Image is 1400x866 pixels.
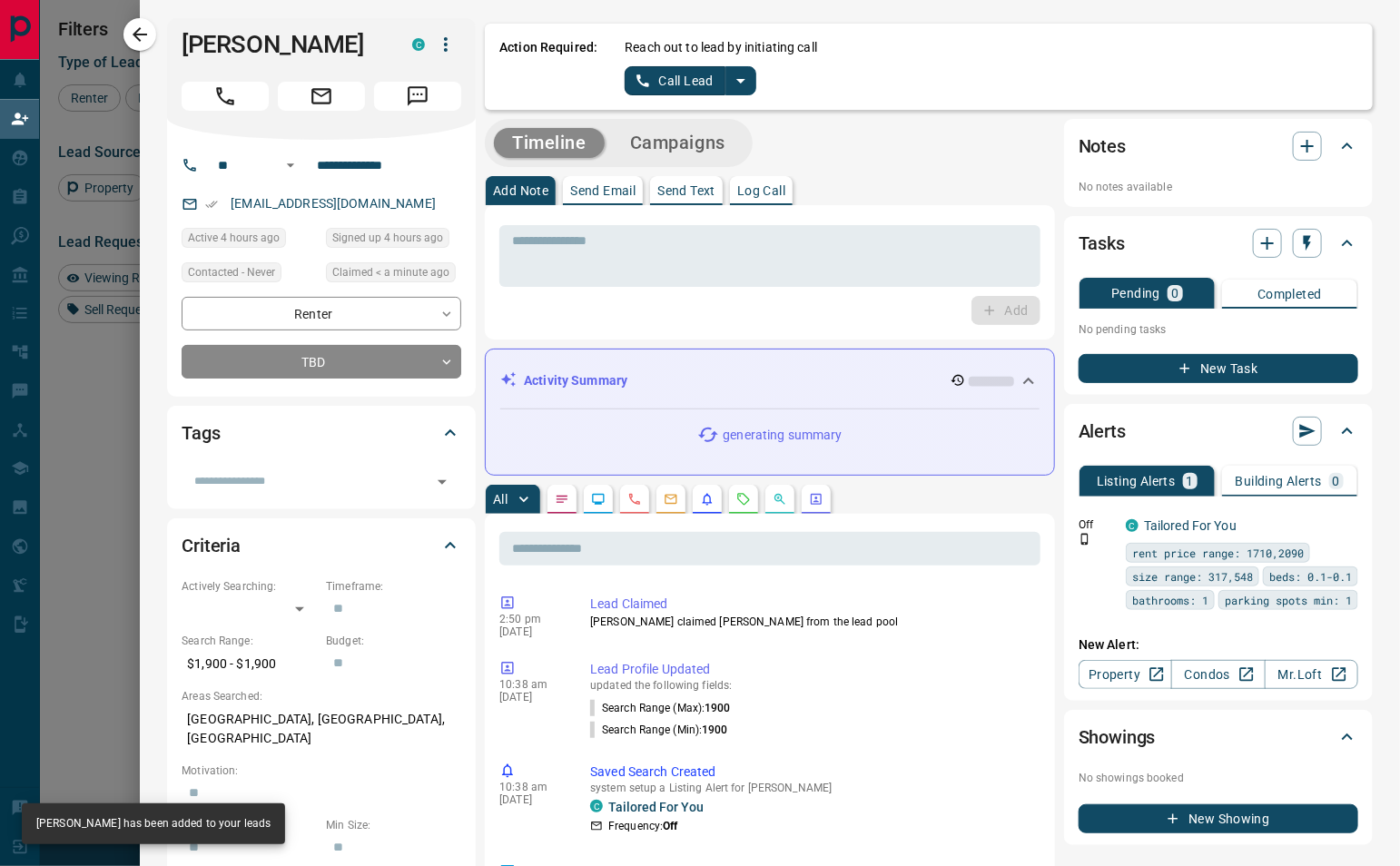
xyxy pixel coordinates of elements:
button: New Task [1079,354,1358,383]
p: Listing Alerts [1097,475,1176,487]
p: Saved Search Created [590,763,1033,782]
p: Activity Summary [524,371,627,390]
svg: Requests [736,492,751,507]
div: [PERSON_NAME] has been added to your leads [36,809,271,839]
p: [DATE] [499,793,563,806]
p: generating summary [723,426,842,445]
span: rent price range: 1710,2090 [1132,544,1304,562]
button: New Showing [1079,804,1358,833]
p: New Alert: [1079,635,1358,654]
button: Open [280,154,301,176]
button: Timeline [494,128,605,158]
span: 1900 [702,723,727,736]
strong: Off [663,820,677,832]
p: All [493,493,508,506]
a: Tailored For You [1144,518,1237,533]
div: Notes [1079,124,1358,168]
div: Mon Oct 13 2025 [326,228,461,253]
p: 1 [1187,475,1194,487]
div: Criteria [182,524,461,567]
div: TBD [182,345,461,379]
div: Tags [182,411,461,455]
h2: Showings [1079,723,1156,752]
div: condos.ca [1126,519,1139,532]
a: Condos [1171,660,1265,689]
p: $1,900 - $1,900 [182,649,317,679]
button: Open [429,469,455,495]
svg: Agent Actions [809,492,823,507]
span: Active 4 hours ago [188,229,280,247]
p: Off [1079,517,1115,533]
div: Activity Summary [500,364,1040,398]
p: Actively Searching: [182,578,317,595]
p: No notes available [1079,179,1358,195]
span: Message [374,82,461,111]
span: Call [182,82,269,111]
p: [PERSON_NAME] claimed [PERSON_NAME] from the lead pool [590,614,1033,630]
a: [EMAIL_ADDRESS][DOMAIN_NAME] [231,196,436,211]
div: Mon Oct 13 2025 [182,228,317,253]
svg: Calls [627,492,642,507]
p: Pending [1111,287,1160,300]
div: Tasks [1079,221,1358,265]
span: parking spots min: 1 [1225,591,1352,609]
p: Areas Searched: [182,688,461,704]
p: updated the following fields: [590,679,1033,692]
div: split button [625,66,756,95]
svg: Emails [664,492,678,507]
p: 10:38 am [499,781,563,793]
p: Search Range (Max) : [590,700,731,716]
div: Renter [182,297,461,330]
p: Action Required: [499,38,597,95]
svg: Opportunities [773,492,787,507]
h2: Notes [1079,132,1126,161]
div: Showings [1079,715,1358,759]
p: No pending tasks [1079,316,1358,343]
span: Email [278,82,365,111]
p: system setup a Listing Alert for [PERSON_NAME] [590,782,1033,794]
span: Signed up 4 hours ago [332,229,443,247]
p: Lead Claimed [590,595,1033,614]
a: Property [1079,660,1172,689]
h1: [PERSON_NAME] [182,30,385,59]
svg: Listing Alerts [700,492,715,507]
p: Add Note [493,184,548,197]
div: Mon Oct 13 2025 [326,262,461,288]
p: Log Call [737,184,785,197]
p: Send Email [570,184,636,197]
div: condos.ca [590,800,603,812]
span: Claimed < a minute ago [332,263,449,281]
button: Campaigns [612,128,744,158]
span: Contacted - Never [188,263,275,281]
p: [DATE] [499,691,563,704]
p: 0 [1333,475,1340,487]
p: Reach out to lead by initiating call [625,38,817,57]
div: condos.ca [412,38,425,51]
p: Lead Profile Updated [590,660,1033,679]
p: 0 [1171,287,1178,300]
div: Alerts [1079,409,1358,453]
a: Tailored For You [608,800,704,814]
p: Search Range: [182,633,317,649]
svg: Push Notification Only [1079,533,1091,546]
p: Completed [1257,288,1322,300]
p: 2:50 pm [499,613,563,625]
p: 10:38 am [499,678,563,691]
span: 1900 [705,702,730,714]
h2: Criteria [182,531,241,560]
span: bathrooms: 1 [1132,591,1208,609]
p: Search Range (Min) : [590,722,728,738]
svg: Notes [555,492,569,507]
span: size range: 317,548 [1132,567,1253,586]
p: Min Size: [326,817,461,833]
h2: Alerts [1079,417,1126,446]
p: Budget: [326,633,461,649]
svg: Email Verified [205,198,218,211]
p: No showings booked [1079,770,1358,786]
p: Motivation: [182,763,461,779]
h2: Tasks [1079,229,1125,258]
p: Frequency: [608,818,677,834]
p: Building Alerts [1236,475,1322,487]
p: [GEOGRAPHIC_DATA], [GEOGRAPHIC_DATA], [GEOGRAPHIC_DATA] [182,704,461,753]
p: [DATE] [499,625,563,638]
